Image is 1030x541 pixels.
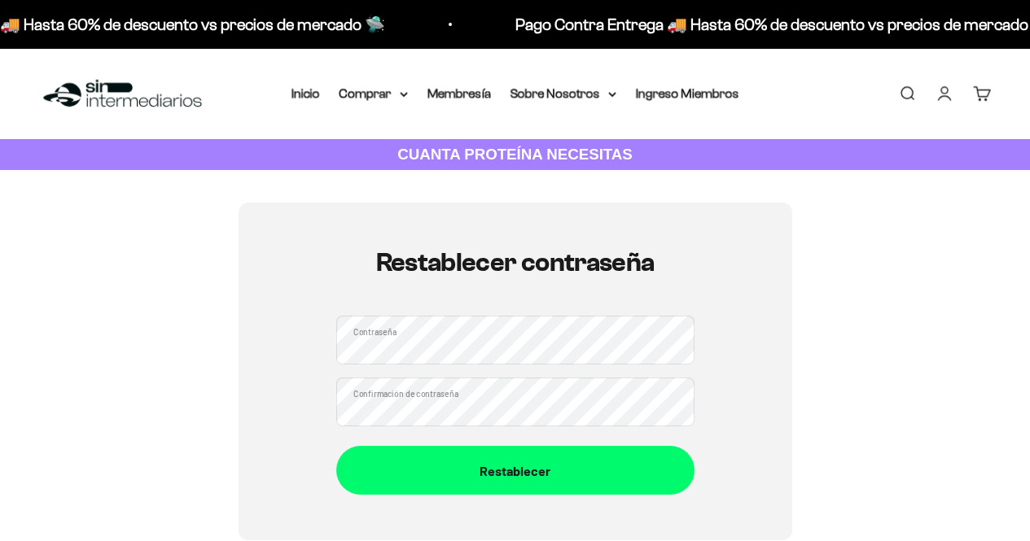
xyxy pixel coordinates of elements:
strong: CUANTA PROTEÍNA NECESITAS [397,146,633,163]
button: Restablecer [336,446,695,495]
h1: Restablecer contraseña [336,248,695,277]
div: Restablecer [369,460,662,482]
a: Inicio [291,86,320,100]
a: Ingreso Miembros [636,86,739,100]
summary: Comprar [340,83,408,104]
summary: Sobre Nosotros [511,83,616,104]
a: Membresía [427,86,491,100]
